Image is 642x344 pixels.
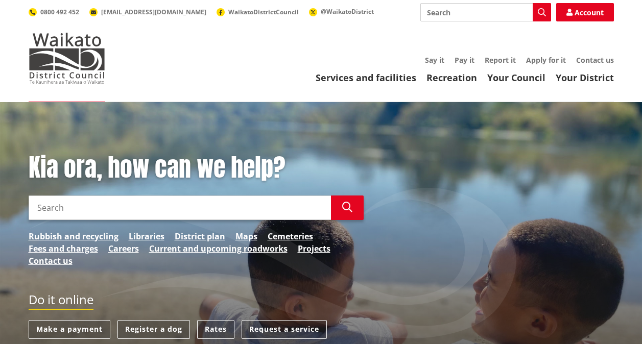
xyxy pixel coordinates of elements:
a: Say it [425,55,444,65]
img: Waikato District Council - Te Kaunihera aa Takiwaa o Waikato [29,33,105,84]
h1: Kia ora, how can we help? [29,153,364,183]
a: Your Council [487,71,545,84]
a: Report it [485,55,516,65]
a: Fees and charges [29,242,98,255]
a: Apply for it [526,55,566,65]
span: [EMAIL_ADDRESS][DOMAIN_NAME] [101,8,206,16]
span: WaikatoDistrictCouncil [228,8,299,16]
a: Rubbish and recycling [29,230,118,242]
a: Contact us [576,55,614,65]
a: Pay it [455,55,474,65]
a: Cemeteries [268,230,313,242]
a: Your District [556,71,614,84]
a: WaikatoDistrictCouncil [217,8,299,16]
input: Search input [420,3,551,21]
a: @WaikatoDistrict [309,7,374,16]
a: Libraries [129,230,164,242]
a: Careers [108,242,139,255]
a: Request a service [242,320,327,339]
a: Current and upcoming roadworks [149,242,288,255]
a: Projects [298,242,330,255]
a: Rates [197,320,234,339]
a: Recreation [426,71,477,84]
a: Register a dog [117,320,190,339]
a: Account [556,3,614,21]
h2: Do it online [29,292,93,310]
span: @WaikatoDistrict [321,7,374,16]
a: District plan [175,230,225,242]
a: 0800 492 452 [29,8,79,16]
a: [EMAIL_ADDRESS][DOMAIN_NAME] [89,8,206,16]
a: Maps [235,230,257,242]
a: Make a payment [29,320,110,339]
a: Services and facilities [316,71,416,84]
input: Search input [29,195,331,220]
span: 0800 492 452 [40,8,79,16]
a: Contact us [29,255,73,267]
